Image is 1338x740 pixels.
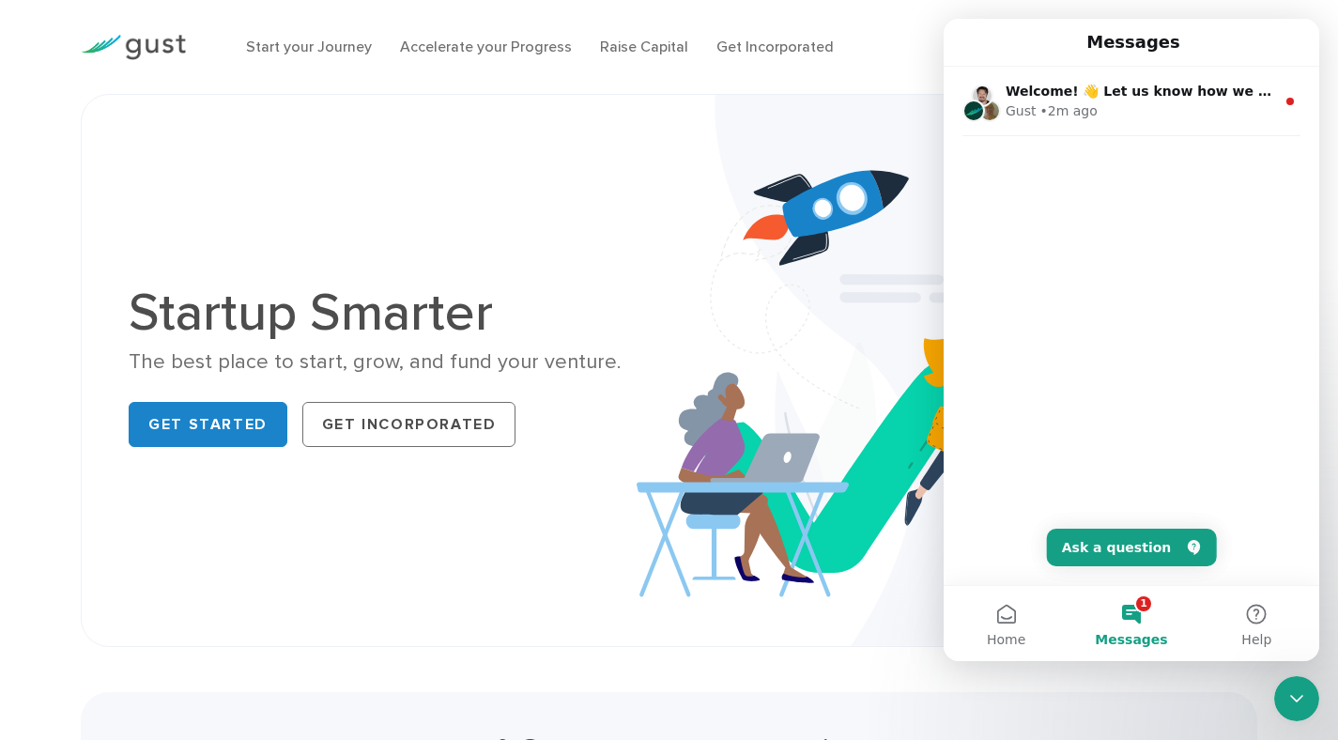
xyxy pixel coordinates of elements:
[251,567,376,642] button: Help
[43,614,82,627] span: Home
[103,510,273,547] button: Ask a question
[400,38,572,55] a: Accelerate your Progress
[129,348,654,376] div: The best place to start, grow, and fund your venture.
[125,567,250,642] button: Messages
[302,402,516,447] a: Get Incorporated
[97,83,154,102] div: • 2m ago
[298,614,328,627] span: Help
[151,614,223,627] span: Messages
[246,38,372,55] a: Start your Journey
[129,402,287,447] a: Get Started
[1274,676,1319,721] iframe: Intercom live chat
[62,65,507,80] span: Welcome! 👋 Let us know how we can help. Are you here to:
[62,83,93,102] div: Gust
[129,286,654,339] h1: Startup Smarter
[600,38,688,55] a: Raise Capital
[81,35,186,60] img: Gust Logo
[637,95,1256,646] img: Startup Smarter Hero
[716,38,834,55] a: Get Incorporated
[944,19,1319,661] iframe: Intercom live chat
